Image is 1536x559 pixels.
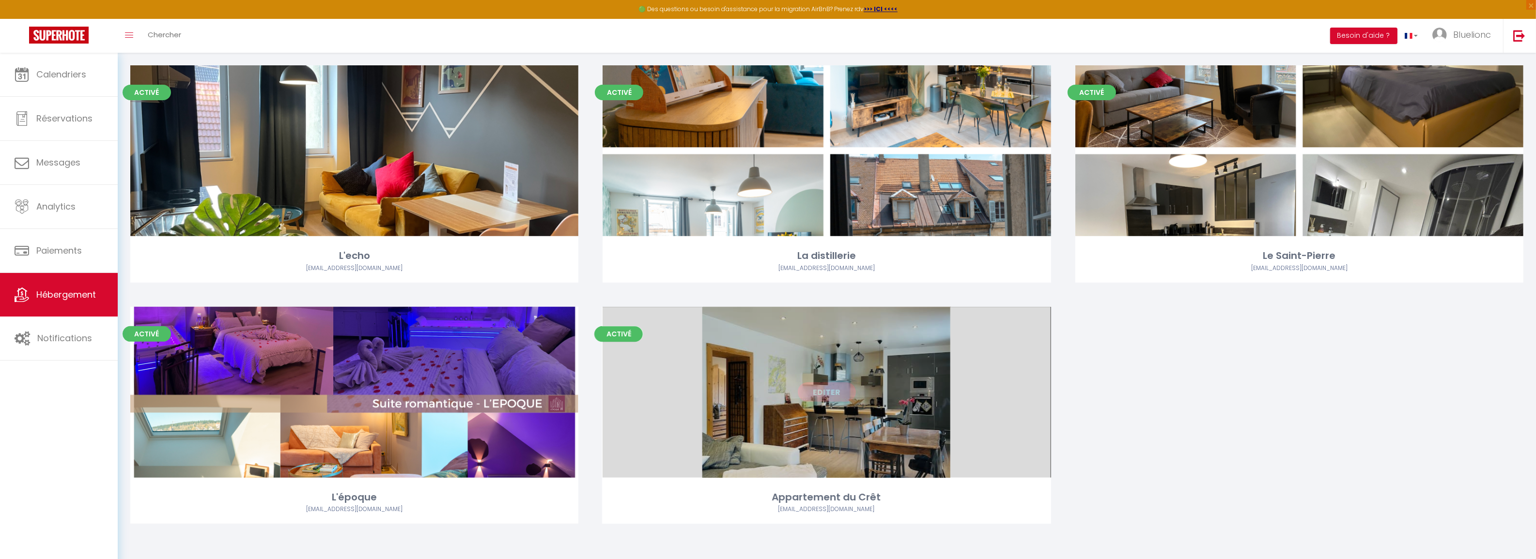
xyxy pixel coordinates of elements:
div: Airbnb [1075,264,1523,273]
span: Calendriers [36,68,86,80]
div: Airbnb [603,505,1051,514]
a: Chercher [140,19,188,53]
a: ... Bluelionc [1425,19,1503,53]
div: L'echo [130,248,578,263]
span: Activé [123,85,171,100]
img: ... [1432,28,1447,42]
div: Appartement du Crêt [603,490,1051,505]
div: L'époque [130,490,578,505]
span: Activé [595,85,643,100]
span: Activé [1068,85,1116,100]
span: Activé [123,326,171,342]
span: Bluelionc [1453,29,1491,41]
a: Editer [798,382,856,402]
span: Analytics [36,200,76,212]
div: La distillerie [603,248,1051,263]
span: Activé [595,326,643,342]
span: Messages [36,156,80,168]
img: Super Booking [29,27,89,44]
div: Airbnb [130,264,578,273]
a: >>> ICI <<<< [864,5,898,13]
span: Paiements [36,244,82,257]
span: Hébergement [36,288,96,301]
span: Notifications [37,332,92,344]
div: Airbnb [603,264,1051,273]
button: Besoin d'aide ? [1330,28,1397,44]
span: Chercher [148,30,181,40]
img: logout [1513,30,1525,42]
span: Réservations [36,112,93,124]
div: Le Saint-Pierre [1075,248,1523,263]
div: Airbnb [130,505,578,514]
